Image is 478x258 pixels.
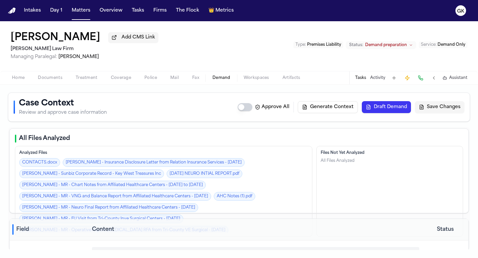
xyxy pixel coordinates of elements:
button: Generate Context [298,101,358,113]
button: Tasks [355,75,366,81]
span: Documents [38,75,62,81]
div: Analyzed Files [19,150,308,156]
a: [PERSON_NAME] - MR - VNG and Balance Report from Affiliated Healthcare Centers - [DATE] [19,192,211,201]
span: Service : [421,43,437,47]
button: Firms [151,5,169,17]
span: [PERSON_NAME] [58,54,99,59]
a: AHC Notes (1).pdf [214,192,255,201]
div: All Files Analyzed [321,158,355,163]
span: Artifacts [282,75,300,81]
span: Metrics [215,7,234,14]
button: Matters [69,5,93,17]
th: Status [422,219,468,240]
div: Field [12,224,87,235]
span: Assistant [449,75,467,81]
div: Files Not Yet Analyzed [321,150,459,156]
span: Status: [349,42,363,48]
button: crownMetrics [206,5,236,17]
button: The Flock [173,5,202,17]
button: Intakes [21,5,43,17]
img: Finch Logo [8,8,16,14]
span: Demand Only [438,43,465,47]
button: Save Changes [415,101,464,113]
button: Day 1 [47,5,65,17]
a: [PERSON_NAME] - Sunbiz Corporate Record - Key West Treasures Inc [19,169,164,178]
label: Approve All [255,104,289,110]
button: Edit Service: Demand Only [419,41,467,48]
a: [PERSON_NAME] - Insurance Disclosure Letter from Relation Insurance Services - [DATE] [63,158,245,167]
button: Edit Type: Premises Liability [293,41,343,48]
a: [DATE] NEURO INTIAL REPORT.pdf [167,169,242,178]
button: Edit matter name [11,32,100,44]
span: Fax [192,75,199,81]
button: Change status from Demand preparation [346,41,416,49]
span: Demand [212,75,230,81]
h2: [PERSON_NAME] Law Firm [11,45,158,53]
span: Coverage [111,75,131,81]
button: Add Task [389,73,399,83]
h2: All Files Analyzed [19,134,70,143]
span: Workspaces [244,75,269,81]
button: Draft Demand [362,101,411,113]
span: Demand preparation [365,42,407,48]
span: Managing Paralegal: [11,54,57,59]
text: GK [457,9,464,14]
th: Content [89,219,422,240]
span: Premises Liability [307,43,341,47]
span: Police [144,75,157,81]
span: Treatment [76,75,98,81]
button: Assistant [442,75,467,81]
a: CONTACTS.docx [19,158,60,167]
a: Home [8,8,16,14]
a: [PERSON_NAME] - MR - FU Visit from Tri-County Inve Surgical Centers - [DATE] [19,215,183,223]
span: Mail [170,75,179,81]
button: Add CMS Link [108,32,158,43]
button: Activity [370,75,385,81]
span: Home [12,75,25,81]
span: crown [208,7,214,14]
span: Type : [295,43,306,47]
h1: Case Context [19,98,107,109]
a: [PERSON_NAME] - MR - Neuro Final Report from Affiliated Healthcare Centers - [DATE] [19,203,198,212]
p: Review and approve case information [19,109,107,116]
span: Add CMS Link [121,34,155,41]
h1: [PERSON_NAME] [11,32,100,44]
a: [PERSON_NAME] - MR - Chart Notes from Affiliated Healthcare Centers - [DATE] to [DATE] [19,181,206,189]
button: Overview [97,5,125,17]
button: Create Immediate Task [403,73,412,83]
button: Tasks [129,5,147,17]
button: Make a Call [416,73,425,83]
